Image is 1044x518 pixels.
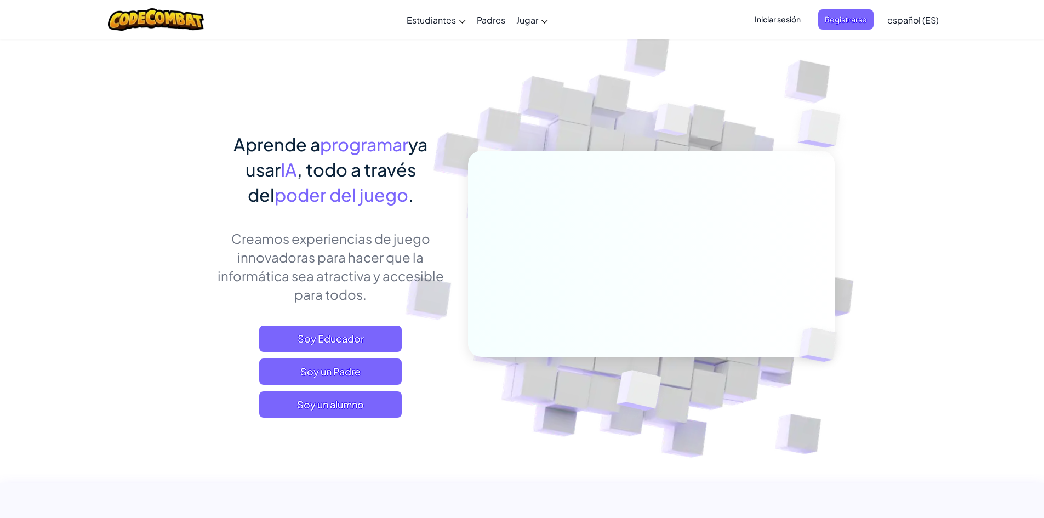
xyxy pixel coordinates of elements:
[882,5,944,35] a: español (ES)
[748,9,807,30] button: Iniciar sesión
[300,365,361,378] font: Soy un Padre
[471,5,511,35] a: Padres
[818,9,874,30] button: Registrarse
[407,14,456,26] font: Estudiantes
[259,326,402,352] a: Soy Educador
[401,5,471,35] a: Estudiantes
[516,14,538,26] font: Jugar
[281,158,297,180] font: IA
[259,391,402,418] button: Soy un alumno
[408,184,414,206] font: .
[248,158,416,206] font: , todo a través del
[297,398,364,411] font: Soy un alumno
[776,82,871,175] img: Cubos superpuestos
[780,305,863,385] img: Cubos superpuestos
[477,14,505,26] font: Padres
[218,230,444,303] font: Creamos experiencias de juego innovadoras para hacer que la informática sea atractiva y accesible...
[634,82,712,163] img: Cubos superpuestos
[259,358,402,385] a: Soy un Padre
[887,14,939,26] font: español (ES)
[298,332,364,345] font: Soy Educador
[511,5,554,35] a: Jugar
[233,133,320,155] font: Aprende a
[589,347,687,438] img: Cubos superpuestos
[108,8,204,31] img: Logotipo de CodeCombat
[825,14,867,24] font: Registrarse
[320,133,408,155] font: programar
[755,14,801,24] font: Iniciar sesión
[275,184,408,206] font: poder del juego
